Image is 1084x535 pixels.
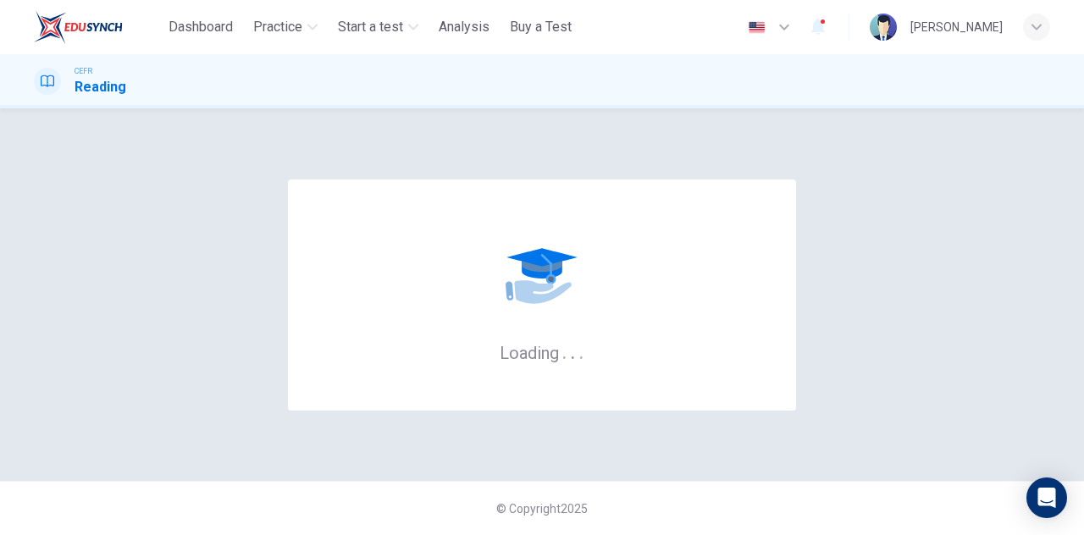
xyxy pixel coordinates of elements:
h1: Reading [75,77,126,97]
span: Buy a Test [510,17,572,37]
span: CEFR [75,65,92,77]
img: Profile picture [870,14,897,41]
h6: . [570,337,576,365]
img: ELTC logo [34,10,123,44]
span: Practice [253,17,302,37]
button: Start a test [331,12,425,42]
button: Practice [246,12,324,42]
button: Analysis [432,12,496,42]
a: ELTC logo [34,10,162,44]
span: Dashboard [169,17,233,37]
div: Open Intercom Messenger [1026,477,1067,518]
span: Analysis [439,17,489,37]
span: Start a test [338,17,403,37]
h6: . [578,337,584,365]
h6: Loading [500,341,584,363]
h6: . [561,337,567,365]
img: en [746,21,767,34]
div: [PERSON_NAME] [910,17,1003,37]
button: Dashboard [162,12,240,42]
button: Buy a Test [503,12,578,42]
span: © Copyright 2025 [496,502,588,516]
